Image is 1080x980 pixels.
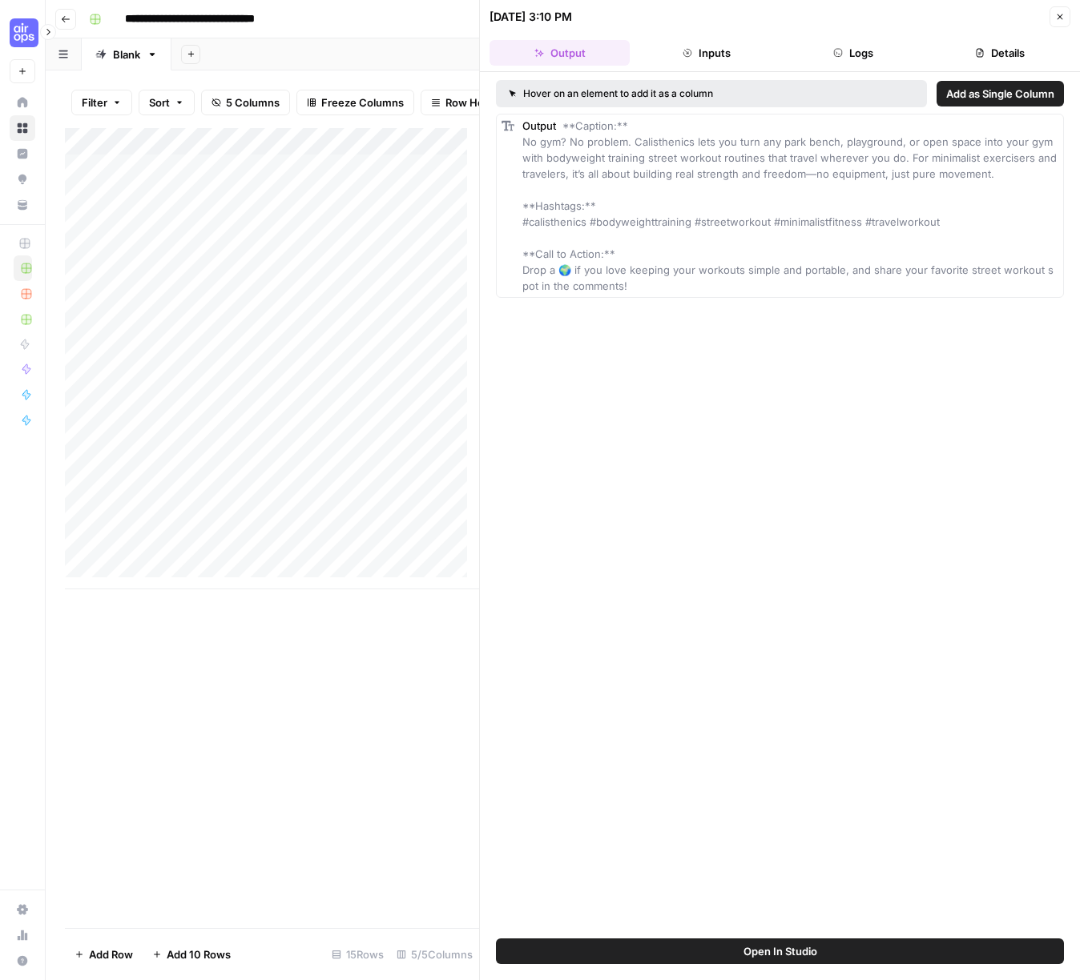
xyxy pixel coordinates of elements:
button: Freeze Columns [296,90,414,115]
button: Add Row [65,942,143,967]
button: Open In Studio [496,938,1064,964]
a: Settings [10,897,35,922]
a: Insights [10,141,35,167]
a: Browse [10,115,35,141]
span: Sort [149,94,170,110]
a: Your Data [10,192,35,218]
a: Blank [82,38,171,70]
button: Workspace: September Cohort [10,13,35,53]
a: Opportunities [10,167,35,192]
button: Add as Single Column [937,81,1064,106]
span: **Caption:** No gym? No problem. Calisthenics lets you turn any park bench, playground, or open s... [522,119,1060,292]
span: Output [522,119,556,132]
span: Freeze Columns [321,94,404,110]
button: Row Height [421,90,514,115]
span: Add 10 Rows [167,946,231,962]
span: Add as Single Column [946,86,1054,102]
div: 15 Rows [325,942,390,967]
button: Help + Support [10,948,35,974]
button: Sort [139,90,195,115]
span: 5 Columns [226,94,280,110]
button: Logs [784,40,924,66]
span: Add Row [89,946,133,962]
button: Filter [71,90,132,115]
span: Filter [82,94,107,110]
span: Row Height [445,94,503,110]
div: Blank [113,46,140,62]
a: Home [10,90,35,115]
button: Add 10 Rows [143,942,240,967]
img: September Cohort Logo [10,18,38,47]
div: Hover on an element to add it as a column [509,86,814,101]
a: Usage [10,922,35,948]
button: Output [490,40,630,66]
button: Details [930,40,1070,66]
button: Inputs [636,40,776,66]
span: Open In Studio [744,943,817,959]
button: 5 Columns [201,90,290,115]
div: 5/5 Columns [390,942,479,967]
div: [DATE] 3:10 PM [490,9,572,25]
